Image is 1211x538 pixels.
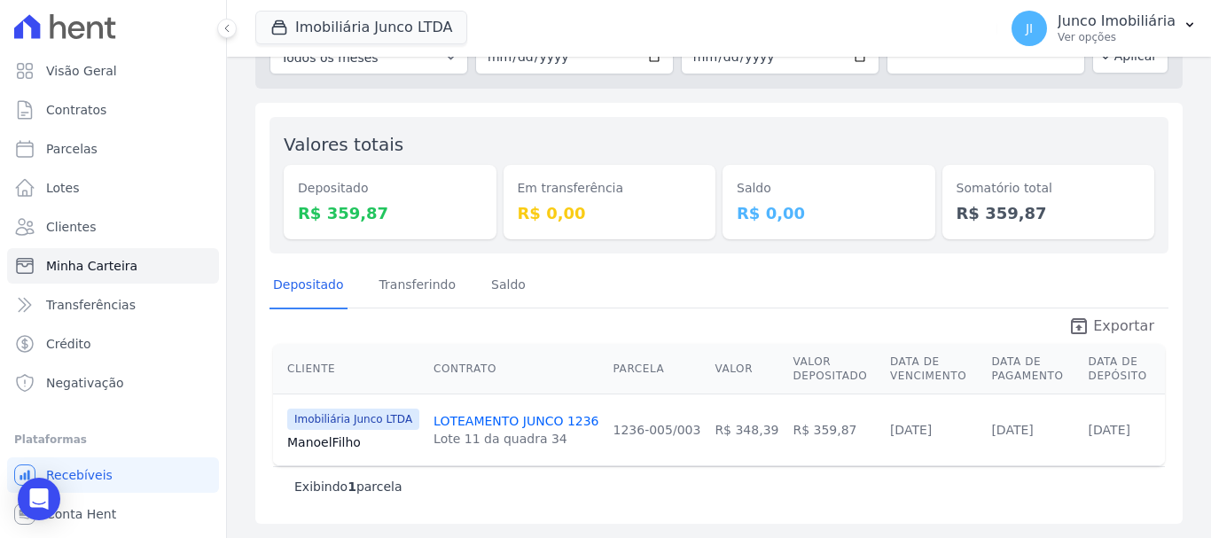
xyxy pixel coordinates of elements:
a: 1236-005/003 [613,423,701,437]
a: [DATE] [890,423,932,437]
a: [DATE] [1089,423,1130,437]
span: Visão Geral [46,62,117,80]
a: Depositado [270,263,348,309]
a: Contratos [7,92,219,128]
dt: Em transferência [518,179,702,198]
i: unarchive [1068,316,1090,337]
a: Conta Hent [7,496,219,532]
a: Lotes [7,170,219,206]
div: Plataformas [14,429,212,450]
dd: R$ 359,87 [298,201,482,225]
th: Data de Vencimento [883,344,985,394]
th: Parcela [606,344,708,394]
span: Exportar [1093,316,1154,337]
span: JI [1026,22,1033,35]
p: Junco Imobiliária [1058,12,1176,30]
span: Crédito [46,335,91,353]
a: Negativação [7,365,219,401]
div: Open Intercom Messenger [18,478,60,520]
div: Lote 11 da quadra 34 [434,430,598,448]
a: Clientes [7,209,219,245]
span: Lotes [46,179,80,197]
span: Clientes [46,218,96,236]
span: Transferências [46,296,136,314]
dd: R$ 0,00 [518,201,702,225]
p: Ver opções [1058,30,1176,44]
a: Visão Geral [7,53,219,89]
a: Transferências [7,287,219,323]
a: Parcelas [7,131,219,167]
th: Valor [707,344,785,394]
a: Saldo [488,263,529,309]
a: Crédito [7,326,219,362]
span: Conta Hent [46,505,116,523]
a: ManoelFilho [287,433,419,451]
td: R$ 348,39 [707,394,785,465]
th: Contrato [426,344,605,394]
a: [DATE] [991,423,1033,437]
span: Contratos [46,101,106,119]
span: Negativação [46,374,124,392]
a: Recebíveis [7,457,219,493]
span: Parcelas [46,140,98,158]
span: Minha Carteira [46,257,137,275]
label: Valores totais [284,134,403,155]
dt: Somatório total [957,179,1141,198]
th: Data de Depósito [1082,344,1165,394]
th: Data de Pagamento [984,344,1081,394]
a: Minha Carteira [7,248,219,284]
button: JI Junco Imobiliária Ver opções [997,4,1211,53]
p: Exibindo parcela [294,478,402,495]
dt: Depositado [298,179,482,198]
a: LOTEAMENTO JUNCO 1236 [434,414,598,428]
th: Valor Depositado [785,344,882,394]
dd: R$ 0,00 [737,201,921,225]
dt: Saldo [737,179,921,198]
a: Transferindo [376,263,460,309]
span: Imobiliária Junco LTDA [287,409,419,430]
button: Imobiliária Junco LTDA [255,11,467,44]
a: unarchive Exportar [1054,316,1168,340]
th: Cliente [273,344,426,394]
b: 1 [348,480,356,494]
dd: R$ 359,87 [957,201,1141,225]
span: Recebíveis [46,466,113,484]
td: R$ 359,87 [785,394,882,465]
